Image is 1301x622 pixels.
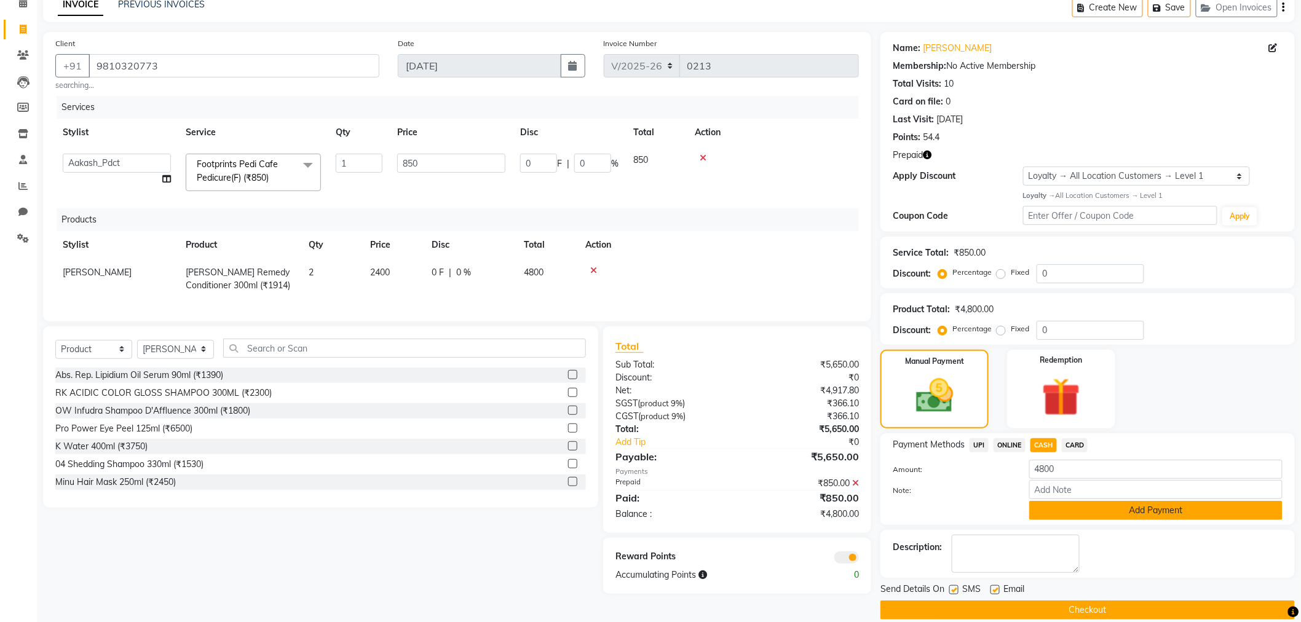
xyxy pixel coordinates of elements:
[803,569,869,581] div: 0
[893,149,923,162] span: Prepaid
[611,157,619,170] span: %
[606,384,737,397] div: Net:
[57,96,868,119] div: Services
[513,119,626,146] th: Disc
[737,449,868,464] div: ₹5,650.00
[606,477,737,490] div: Prepaid
[186,267,290,291] span: [PERSON_NAME] Remedy Conditioner 300ml (₹1914)
[893,267,931,280] div: Discount:
[615,466,859,477] div: Payments
[687,119,859,146] th: Action
[606,397,737,410] div: ( )
[55,38,75,49] label: Client
[606,423,737,436] div: Total:
[606,436,759,449] a: Add Tip
[1011,323,1029,334] label: Fixed
[952,267,992,278] label: Percentage
[178,119,328,146] th: Service
[615,398,638,409] span: SGST
[893,60,1283,73] div: No Active Membership
[1023,206,1218,225] input: Enter Offer / Coupon Code
[893,303,950,316] div: Product Total:
[893,246,949,259] div: Service Total:
[1030,373,1093,421] img: _gift.svg
[567,157,569,170] span: |
[893,438,965,451] span: Payment Methods
[524,267,544,278] span: 4800
[955,303,994,316] div: ₹4,800.00
[606,550,737,564] div: Reward Points
[606,410,737,423] div: ( )
[884,485,1019,496] label: Note:
[1222,207,1257,226] button: Apply
[615,411,638,422] span: CGST
[197,159,278,183] span: Footprints Pedi Cafe Pedicure(F) (₹850)
[578,231,859,259] th: Action
[671,411,683,421] span: 9%
[737,410,868,423] div: ₹366.10
[606,358,737,371] div: Sub Total:
[604,38,657,49] label: Invoice Number
[952,323,992,334] label: Percentage
[946,95,951,108] div: 0
[1062,438,1088,452] span: CARD
[1011,267,1029,278] label: Fixed
[1029,460,1283,479] input: Amount
[55,422,192,435] div: Pro Power Eye Peel 125ml (₹6500)
[884,464,1019,475] label: Amount:
[432,266,444,279] span: 0 F
[363,231,424,259] th: Price
[55,54,90,77] button: +91
[57,208,868,231] div: Products
[936,113,963,126] div: [DATE]
[55,119,178,146] th: Stylist
[880,583,944,598] span: Send Details On
[640,398,669,408] span: product
[880,600,1295,620] button: Checkout
[55,231,178,259] th: Stylist
[923,131,939,144] div: 54.4
[606,508,737,521] div: Balance :
[1030,438,1057,452] span: CASH
[55,404,250,417] div: OW Infudra Shampoo D'Affluence 300ml (₹1800)
[1023,191,1056,200] strong: Loyalty →
[671,398,682,408] span: 9%
[962,583,981,598] span: SMS
[55,387,272,400] div: RK ACIDIC COLOR GLOSS SHAMPOO 300ML (₹2300)
[449,266,451,279] span: |
[737,397,868,410] div: ₹366.10
[954,246,986,259] div: ₹850.00
[63,267,132,278] span: [PERSON_NAME]
[1029,501,1283,520] button: Add Payment
[1029,480,1283,499] input: Add Note
[390,119,513,146] th: Price
[606,490,737,505] div: Paid:
[893,541,942,554] div: Description:
[737,358,868,371] div: ₹5,650.00
[398,38,414,49] label: Date
[456,266,471,279] span: 0 %
[893,95,943,108] div: Card on file:
[905,356,964,367] label: Manual Payment
[370,267,390,278] span: 2400
[923,42,992,55] a: [PERSON_NAME]
[893,113,934,126] div: Last Visit:
[737,477,868,490] div: ₹850.00
[1040,355,1083,366] label: Redemption
[737,490,868,505] div: ₹850.00
[606,569,803,581] div: Accumulating Points
[893,170,1022,183] div: Apply Discount
[759,436,869,449] div: ₹0
[615,340,644,353] span: Total
[893,131,920,144] div: Points:
[904,374,965,417] img: _cash.svg
[89,54,379,77] input: Search by Name/Mobile/Email/Code
[269,172,274,183] a: x
[626,119,687,146] th: Total
[1003,583,1024,598] span: Email
[944,77,954,90] div: 10
[328,119,390,146] th: Qty
[737,508,868,521] div: ₹4,800.00
[309,267,314,278] span: 2
[737,371,868,384] div: ₹0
